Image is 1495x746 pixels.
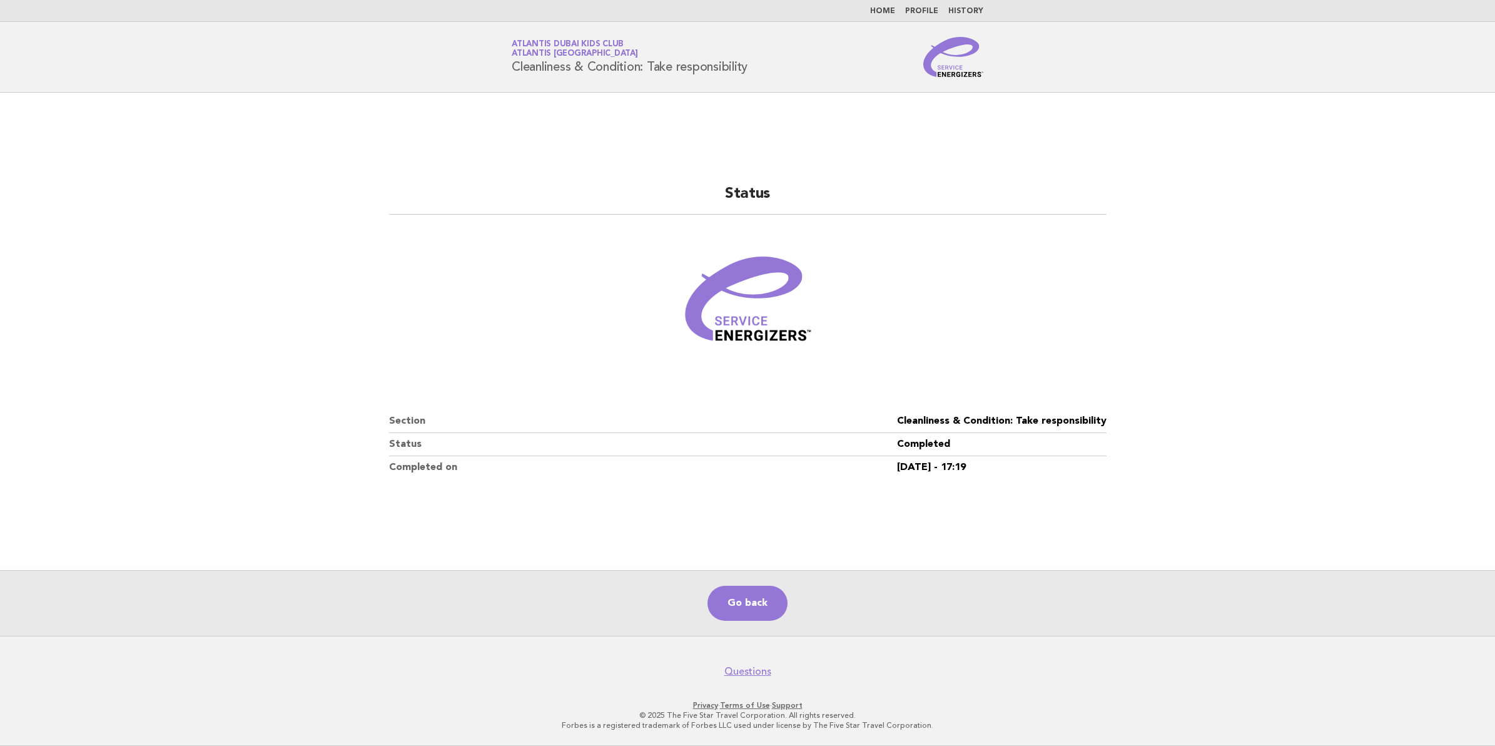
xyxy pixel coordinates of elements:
a: Atlantis Dubai Kids ClubAtlantis [GEOGRAPHIC_DATA] [512,40,638,58]
a: Questions [724,665,771,678]
a: History [948,8,983,15]
p: © 2025 The Five Star Travel Corporation. All rights reserved. [365,710,1130,720]
dt: Section [389,410,897,433]
span: Atlantis [GEOGRAPHIC_DATA] [512,50,638,58]
img: Verified [672,230,823,380]
img: Service Energizers [923,37,983,77]
h2: Status [389,184,1107,215]
a: Support [772,701,803,710]
dd: Completed [897,433,1107,456]
a: Profile [905,8,938,15]
a: Home [870,8,895,15]
dd: Cleanliness & Condition: Take responsibility [897,410,1107,433]
dt: Status [389,433,897,456]
dd: [DATE] - 17:19 [897,456,1107,479]
a: Terms of Use [720,701,770,710]
h1: Cleanliness & Condition: Take responsibility [512,41,747,73]
dt: Completed on [389,456,897,479]
p: Forbes is a registered trademark of Forbes LLC used under license by The Five Star Travel Corpora... [365,720,1130,730]
p: · · [365,700,1130,710]
a: Privacy [693,701,718,710]
a: Go back [707,586,788,621]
